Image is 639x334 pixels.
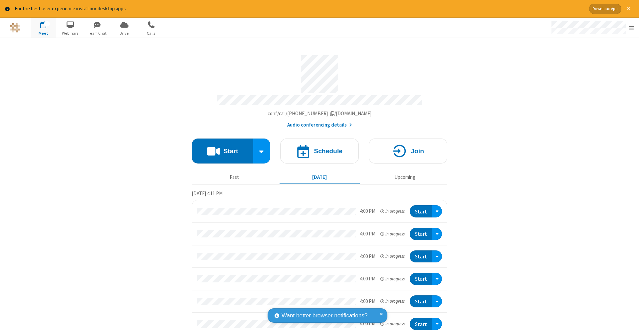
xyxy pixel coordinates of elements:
[194,171,275,184] button: Past
[360,207,375,215] div: 4:00 PM
[192,50,447,129] section: Account details
[223,148,238,154] h4: Start
[369,139,447,164] button: Join
[624,4,634,14] button: Close alert
[360,253,375,260] div: 4:00 PM
[365,171,445,184] button: Upcoming
[411,148,424,154] h4: Join
[360,275,375,283] div: 4:00 PM
[410,250,432,263] button: Start
[10,23,20,33] img: QA Selenium DO NOT DELETE OR CHANGE
[380,253,405,259] em: in progress
[622,317,634,329] iframe: Chat
[268,110,372,118] button: Copy my meeting room linkCopy my meeting room link
[282,311,367,320] span: Want better browser notifications?
[432,318,442,330] div: Open menu
[314,148,342,154] h4: Schedule
[410,318,432,330] button: Start
[44,21,50,26] div: 13
[15,5,584,13] div: For the best user experience install our desktop apps.
[192,139,253,164] button: Start
[58,30,83,36] span: Webinars
[380,231,405,237] em: in progress
[380,276,405,282] em: in progress
[85,30,110,36] span: Team Chat
[112,30,137,36] span: Drive
[253,139,271,164] div: Start conference options
[410,295,432,308] button: Start
[268,110,372,117] span: Copy my meeting room link
[2,18,27,38] button: Logo
[360,230,375,238] div: 4:00 PM
[432,273,442,285] div: Open menu
[410,228,432,240] button: Start
[432,228,442,240] div: Open menu
[280,171,360,184] button: [DATE]
[432,250,442,263] div: Open menu
[432,205,442,217] div: Open menu
[192,190,223,196] span: [DATE] 4:11 PM
[31,30,56,36] span: Meet
[545,18,639,38] div: Open menu
[410,273,432,285] button: Start
[280,139,359,164] button: Schedule
[380,208,405,214] em: in progress
[287,121,352,129] button: Audio conferencing details
[589,4,621,14] button: Download App
[139,30,164,36] span: Calls
[432,295,442,308] div: Open menu
[380,298,405,304] em: in progress
[380,321,405,327] em: in progress
[360,298,375,305] div: 4:00 PM
[410,205,432,217] button: Start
